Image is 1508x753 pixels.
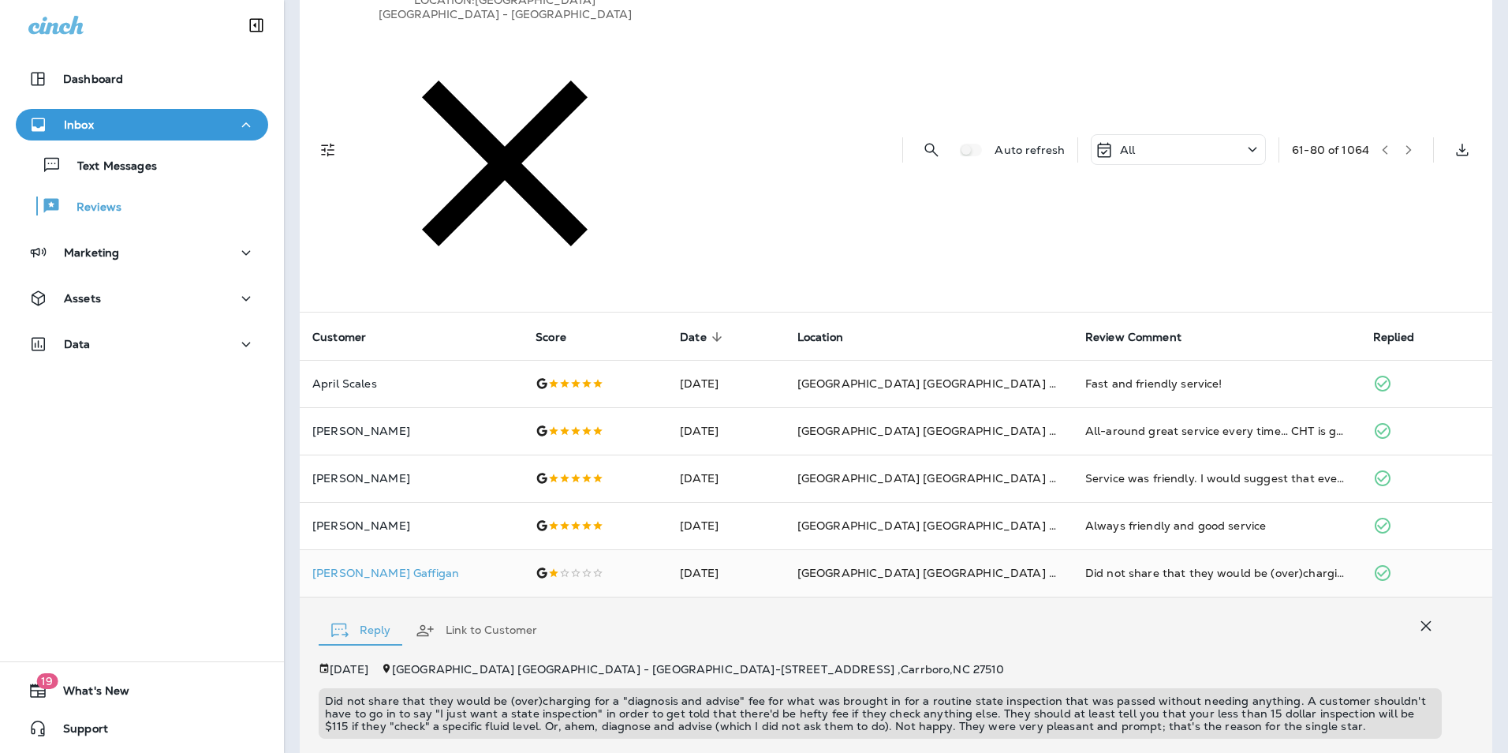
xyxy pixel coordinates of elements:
span: Score [536,330,587,344]
p: Dashboard [63,73,123,85]
p: Data [64,338,91,350]
button: Inbox [16,109,268,140]
span: [GEOGRAPHIC_DATA] [GEOGRAPHIC_DATA] - [GEOGRAPHIC_DATA] [797,519,1181,533]
p: Reviews [61,200,121,215]
button: Link to Customer [403,602,550,659]
div: Service was friendly. I would suggest that even if you book an appointment online, don't plan on ... [1085,470,1348,486]
span: Date [680,331,707,344]
p: Text Messages [62,159,157,174]
button: Export as CSV [1446,134,1478,166]
span: Support [47,722,108,741]
p: [PERSON_NAME] [312,425,510,437]
span: Customer [312,330,386,344]
div: Did not share that they would be (over)charging for a "diagnosis and advise" fee for what was bro... [1085,565,1348,581]
span: 19 [36,673,58,689]
p: All [1120,144,1135,156]
div: Always friendly and good service [1085,518,1348,534]
span: [GEOGRAPHIC_DATA] [GEOGRAPHIC_DATA] - [GEOGRAPHIC_DATA] [797,376,1181,391]
div: Click to view Customer Drawer [312,567,510,579]
div: All-around great service every time… CHT is great! [1085,423,1348,439]
button: Search Reviews [916,134,947,166]
div: Fast and friendly service! [1085,376,1348,391]
span: Replied [1373,331,1414,344]
td: [DATE] [667,549,785,597]
p: Assets [64,292,101,305]
button: Dashboard [16,63,268,95]
button: Filters [312,134,344,166]
button: Reviews [16,189,268,223]
span: Replied [1373,330,1435,344]
td: [DATE] [667,455,785,502]
span: [GEOGRAPHIC_DATA] [GEOGRAPHIC_DATA] - [GEOGRAPHIC_DATA] [797,471,1181,485]
button: Support [16,713,268,744]
span: Review Comment [1085,330,1202,344]
span: Location [797,330,864,344]
span: Customer [312,331,366,344]
span: Date [680,330,727,344]
div: 61 - 80 of 1064 [1292,144,1369,156]
td: [DATE] [667,407,785,455]
span: What's New [47,684,129,703]
button: Collapse Sidebar [234,9,278,41]
p: Inbox [64,118,94,131]
button: Marketing [16,237,268,268]
button: Reply [319,602,403,659]
span: [GEOGRAPHIC_DATA] [GEOGRAPHIC_DATA] - [GEOGRAPHIC_DATA] [797,424,1181,438]
p: [PERSON_NAME] [312,472,510,485]
span: [GEOGRAPHIC_DATA] [GEOGRAPHIC_DATA] - [GEOGRAPHIC_DATA] [797,566,1181,580]
td: [DATE] [667,360,785,407]
span: Location [797,331,843,344]
p: [PERSON_NAME] Gaffigan [312,567,510,579]
p: [DATE] [330,663,368,676]
td: [DATE] [667,502,785,549]
p: Marketing [64,246,119,259]
p: Auto refresh [995,144,1065,156]
button: Text Messages [16,148,268,182]
p: [PERSON_NAME] [312,519,510,532]
span: Review Comment [1085,331,1181,344]
button: Assets [16,283,268,314]
button: Data [16,328,268,360]
p: Did not share that they would be (over)charging for a "diagnosis and advise" fee for what was bro... [325,695,1435,732]
span: [GEOGRAPHIC_DATA] [GEOGRAPHIC_DATA] - [GEOGRAPHIC_DATA] - [STREET_ADDRESS] , Carrboro , NC 27510 [392,662,1005,676]
p: April Scales [312,377,510,390]
span: Score [536,331,566,344]
button: 19What's New [16,675,268,706]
